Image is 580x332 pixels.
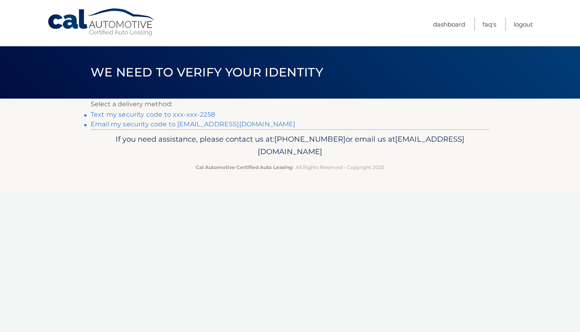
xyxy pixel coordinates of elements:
[514,18,533,31] a: Logout
[274,134,346,144] span: [PHONE_NUMBER]
[96,163,484,171] p: - All Rights Reserved - Copyright 2025
[91,120,296,128] a: Email my security code to [EMAIL_ADDRESS][DOMAIN_NAME]
[91,99,489,110] p: Select a delivery method:
[91,65,323,80] span: We need to verify your identity
[433,18,465,31] a: Dashboard
[483,18,496,31] a: FAQ's
[91,111,215,118] a: Text my security code to xxx-xxx-2258
[96,133,484,159] p: If you need assistance, please contact us at: or email us at
[196,164,292,170] strong: Cal Automotive Certified Auto Leasing
[47,8,156,37] a: Cal Automotive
